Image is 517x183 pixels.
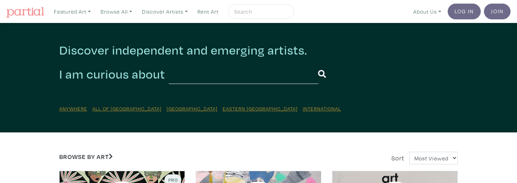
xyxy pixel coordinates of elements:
[303,105,341,112] a: International
[484,4,511,19] a: Join
[223,105,298,112] a: Eastern [GEOGRAPHIC_DATA]
[59,152,113,161] a: Browse by Art
[167,105,218,112] a: [GEOGRAPHIC_DATA]
[194,4,222,19] a: Rent Art
[97,4,135,19] a: Browse All
[51,4,94,19] a: Featured Art
[59,66,165,82] h2: I am curious about
[410,4,444,19] a: About Us
[139,4,191,19] a: Discover Artists
[59,105,87,112] a: Anywhere
[233,7,287,16] input: Search
[391,154,404,162] span: Sort
[448,4,481,19] a: Log In
[168,177,178,183] span: Pro
[92,105,162,112] a: All of [GEOGRAPHIC_DATA]
[59,42,458,58] h2: Discover independent and emerging artists.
